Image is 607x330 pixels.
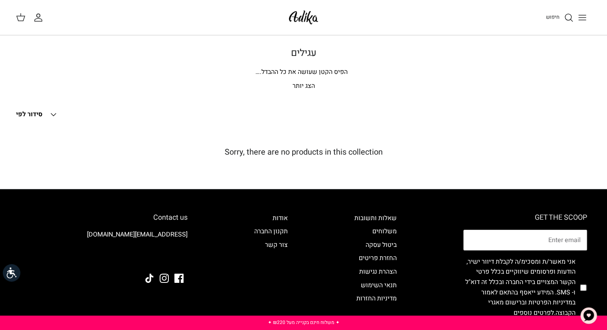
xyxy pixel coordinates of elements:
[356,294,397,303] a: מדיניות החזרות
[463,257,575,318] label: אני מאשר/ת ומסכימ/ה לקבלת דיוור ישיר, הודעות ופרסומים שיווקיים בכלל פרטי הקשר המצויים בידי החברה ...
[546,13,560,21] span: חיפוש
[359,267,397,276] a: הצהרת נגישות
[24,81,583,91] p: הצג יותר
[267,319,339,326] a: ✦ משלוח חינם בקנייה מעל ₪220 ✦
[514,308,554,318] a: לפרטים נוספים
[573,9,591,26] button: Toggle menu
[16,109,42,119] span: סידור לפי
[87,230,188,239] a: [EMAIL_ADDRESS][DOMAIN_NAME]
[354,213,397,223] a: שאלות ותשובות
[577,304,601,328] button: צ'אט
[174,274,184,283] a: Facebook
[145,274,154,283] a: Tiktok
[20,213,188,222] h6: Contact us
[160,274,169,283] a: Instagram
[254,227,288,236] a: תקנון החברה
[366,240,397,250] a: ביטול עסקה
[16,106,58,123] button: סידור לפי
[359,253,397,263] a: החזרת פריטים
[361,280,397,290] a: תנאי השימוש
[463,230,587,250] input: Email
[265,240,288,250] a: צור קשר
[546,13,573,22] a: חיפוש
[287,8,320,27] img: Adika IL
[372,227,397,236] a: משלוחים
[16,147,591,157] h5: Sorry, there are no products in this collection
[166,252,188,262] img: Adika IL
[463,213,587,222] h6: GET THE SCOOP
[34,13,46,22] a: החשבון שלי
[24,48,583,59] h1: עגילים
[273,213,288,223] a: אודות
[255,67,348,77] span: הפיס הקטן שעושה את כל ההבדל.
